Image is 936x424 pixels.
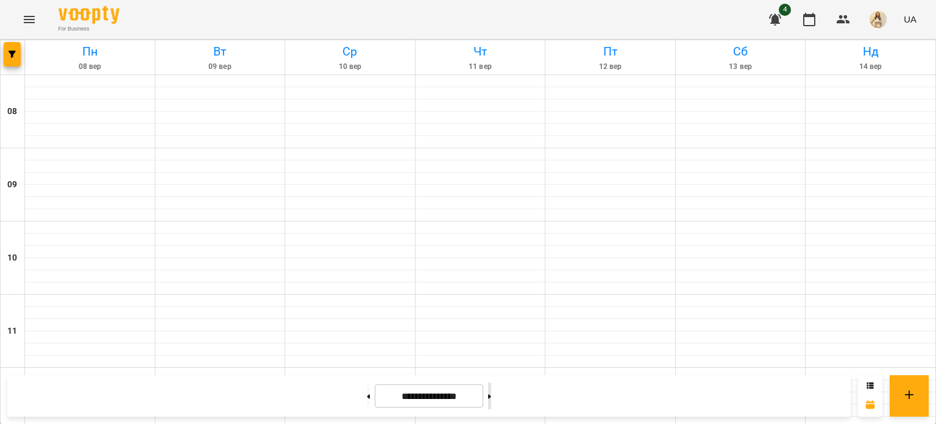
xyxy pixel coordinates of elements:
[7,105,17,118] h6: 08
[807,42,934,61] h6: Нд
[904,13,916,26] span: UA
[417,61,544,73] h6: 11 вер
[27,42,153,61] h6: Пн
[27,61,153,73] h6: 08 вер
[417,42,544,61] h6: Чт
[287,42,413,61] h6: Ср
[807,61,934,73] h6: 14 вер
[678,61,804,73] h6: 13 вер
[58,25,119,33] span: For Business
[779,4,791,16] span: 4
[678,42,804,61] h6: Сб
[157,42,283,61] h6: Вт
[157,61,283,73] h6: 09 вер
[547,61,673,73] h6: 12 вер
[7,325,17,338] h6: 11
[287,61,413,73] h6: 10 вер
[547,42,673,61] h6: Пт
[58,6,119,24] img: Voopty Logo
[7,178,17,192] h6: 09
[15,5,44,34] button: Menu
[899,8,921,31] button: UA
[870,11,887,28] img: 11d8f0996dfd046a8fdfc6cf4aa1cc70.jpg
[7,251,17,265] h6: 10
